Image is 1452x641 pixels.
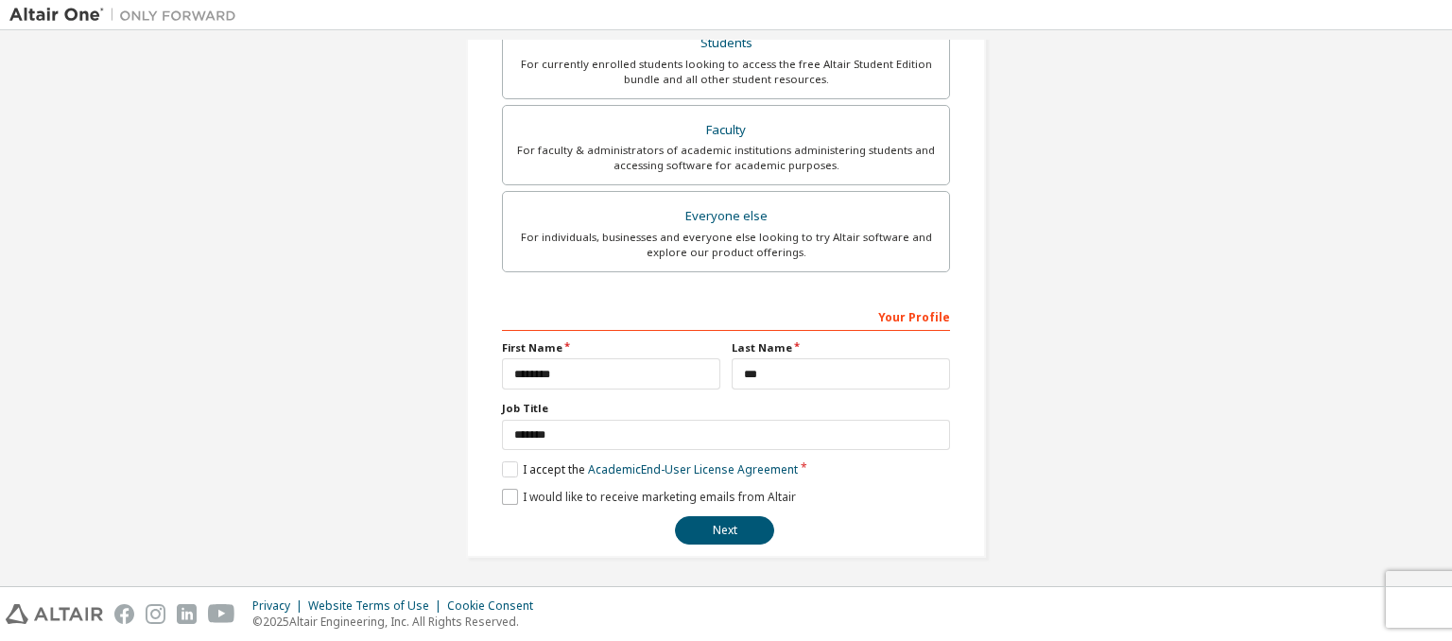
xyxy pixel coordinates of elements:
div: For faculty & administrators of academic institutions administering students and accessing softwa... [514,143,938,173]
div: Privacy [252,598,308,614]
a: Academic End-User License Agreement [588,461,798,477]
img: altair_logo.svg [6,604,103,624]
div: For individuals, businesses and everyone else looking to try Altair software and explore our prod... [514,230,938,260]
img: youtube.svg [208,604,235,624]
div: Your Profile [502,301,950,331]
img: Altair One [9,6,246,25]
img: linkedin.svg [177,604,197,624]
label: Last Name [732,340,950,355]
label: Job Title [502,401,950,416]
label: I accept the [502,461,798,477]
button: Next [675,516,774,545]
div: Faculty [514,117,938,144]
p: © 2025 Altair Engineering, Inc. All Rights Reserved. [252,614,544,630]
div: Everyone else [514,203,938,230]
img: instagram.svg [146,604,165,624]
label: First Name [502,340,720,355]
img: facebook.svg [114,604,134,624]
div: Cookie Consent [447,598,544,614]
div: Students [514,30,938,57]
div: For currently enrolled students looking to access the free Altair Student Edition bundle and all ... [514,57,938,87]
label: I would like to receive marketing emails from Altair [502,489,796,505]
div: Website Terms of Use [308,598,447,614]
